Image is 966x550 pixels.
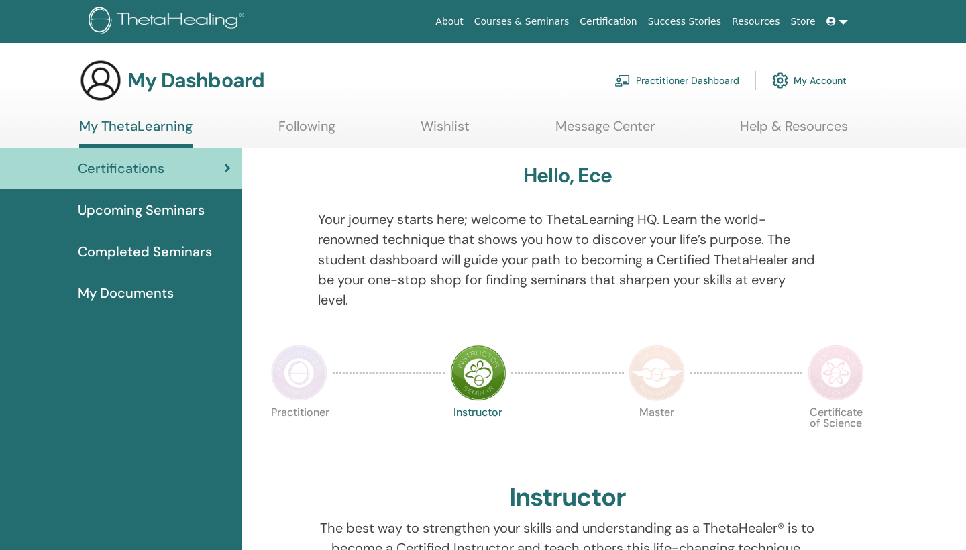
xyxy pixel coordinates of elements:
a: My ThetaLearning [79,118,193,148]
p: Instructor [450,407,506,463]
img: generic-user-icon.jpg [79,59,122,102]
a: About [430,9,468,34]
a: Wishlist [421,118,470,144]
img: Practitioner [271,345,327,401]
a: Message Center [555,118,655,144]
a: Success Stories [643,9,727,34]
a: Certification [574,9,642,34]
a: Practitioner Dashboard [614,66,739,95]
a: Store [786,9,821,34]
img: Instructor [450,345,506,401]
img: chalkboard-teacher.svg [614,74,631,87]
a: Resources [727,9,786,34]
a: Courses & Seminars [469,9,575,34]
img: logo.png [89,7,249,37]
img: Certificate of Science [808,345,864,401]
a: Help & Resources [740,118,848,144]
p: Certificate of Science [808,407,864,463]
a: Following [278,118,335,144]
p: Master [629,407,685,463]
img: Master [629,345,685,401]
span: My Documents [78,283,174,303]
h3: My Dashboard [127,68,264,93]
p: Practitioner [271,407,327,463]
span: Certifications [78,158,164,178]
span: Upcoming Seminars [78,200,205,220]
span: Completed Seminars [78,241,212,262]
p: Your journey starts here; welcome to ThetaLearning HQ. Learn the world-renowned technique that sh... [318,209,818,310]
img: cog.svg [772,69,788,92]
a: My Account [772,66,847,95]
h3: Hello, Ece [523,164,612,188]
h2: Instructor [509,482,627,513]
